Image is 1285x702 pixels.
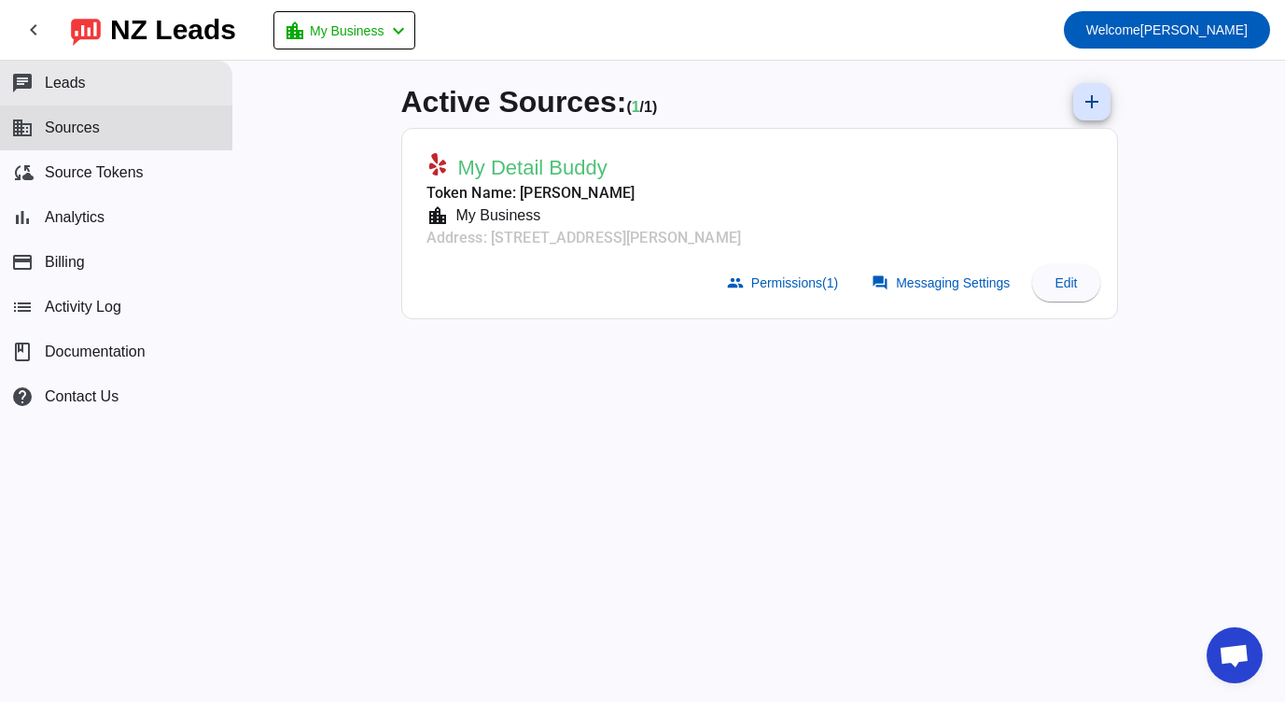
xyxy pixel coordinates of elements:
button: My Business [273,11,415,49]
span: Total [644,99,657,115]
div: NZ Leads [110,17,236,43]
mat-icon: forum [872,274,888,291]
span: My Detail Buddy [458,155,608,181]
mat-icon: add [1081,91,1103,113]
mat-icon: help [11,386,34,408]
span: Sources [45,119,100,136]
button: Welcome[PERSON_NAME] [1064,11,1270,49]
span: Permissions [751,275,838,290]
span: book [11,341,34,363]
mat-card-subtitle: Token Name: [PERSON_NAME] [426,182,741,204]
span: Edit [1055,275,1077,290]
span: / [640,99,644,115]
mat-icon: chevron_left [387,20,410,42]
img: logo [71,14,101,46]
span: Analytics [45,209,105,226]
mat-icon: chevron_left [22,19,45,41]
button: Messaging Settings [860,264,1025,302]
span: Active Sources: [401,85,627,119]
span: Messaging Settings [896,275,1010,290]
button: Edit [1032,264,1099,302]
mat-icon: payment [11,251,34,274]
span: Contact Us [45,388,119,405]
div: Open chat [1207,627,1263,683]
span: Documentation [45,344,146,360]
mat-icon: cloud_sync [11,161,34,184]
mat-icon: business [11,117,34,139]
mat-icon: chat [11,72,34,94]
mat-card-subtitle: Address: [STREET_ADDRESS][PERSON_NAME] [426,227,741,249]
span: [PERSON_NAME] [1086,17,1248,43]
div: My Business [449,204,541,227]
span: (1) [822,275,838,290]
button: Permissions(1) [716,264,853,302]
span: Welcome [1086,22,1140,37]
mat-icon: bar_chart [11,206,34,229]
span: Billing [45,254,85,271]
span: Activity Log [45,299,121,316]
span: Leads [45,75,86,91]
mat-icon: location_city [426,204,449,227]
span: Source Tokens [45,164,144,181]
span: Working [632,99,640,115]
mat-icon: group [727,274,744,291]
mat-icon: list [11,296,34,318]
mat-icon: location_city [284,20,306,42]
span: ( [626,99,631,115]
span: My Business [310,18,384,44]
